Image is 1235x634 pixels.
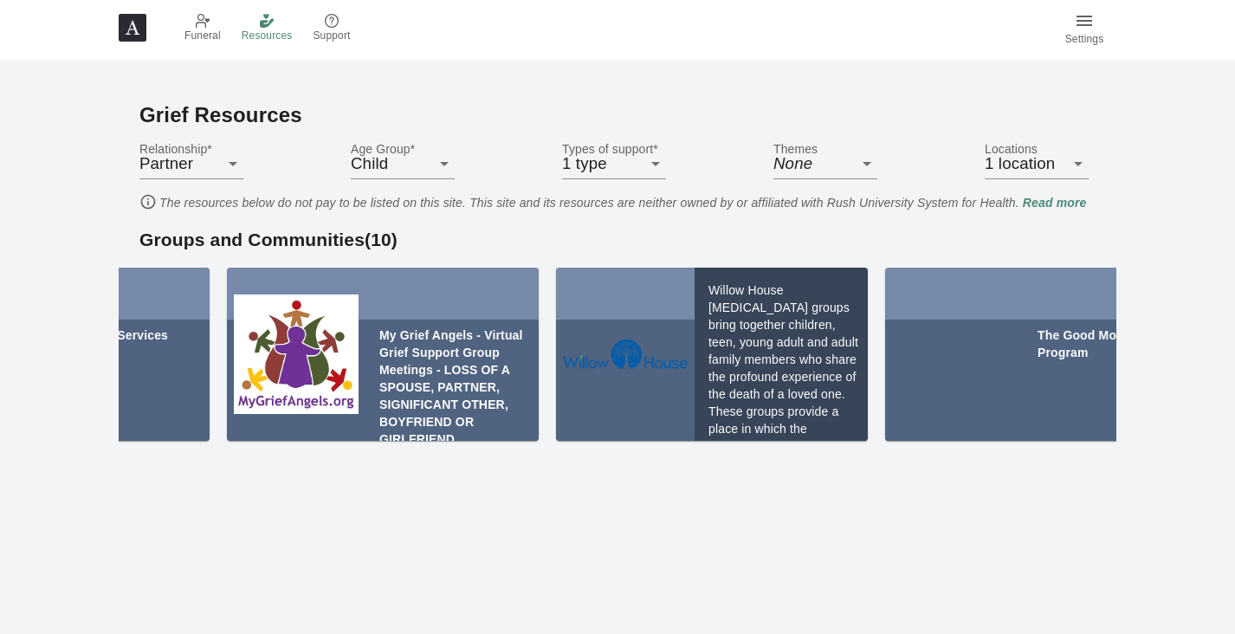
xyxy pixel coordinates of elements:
[892,275,1017,434] img: logo.png
[234,275,359,434] img: b1e59e28-310e-412b-be8b-be223a217212.jpg
[313,14,350,46] a: Support
[773,149,877,180] div: None
[313,28,350,45] span: Support
[469,196,1086,210] i: This site and its resources are neither owned by or affiliated with Rush University System for He...
[184,14,221,46] a: Funeral
[379,328,527,446] b: My Grief Angels - Virtual Grief Support Group Meetings - LOSS OF A SPOUSE, PARTNER, SIGNIFICANT O...
[139,102,302,128] h4: Grief Resources
[139,149,243,180] div: Partner
[242,14,293,46] a: Resources
[562,140,658,158] label: Types of support *
[242,28,293,45] span: Resources
[562,149,666,180] div: 1 type
[695,268,868,441] div: Willow House [MEDICAL_DATA] groups bring together children, teen, young adult and adult family me...
[159,196,466,210] i: The resources below do not pay to be listed on this site.
[985,149,1089,180] div: 1 location
[351,149,455,180] div: Child
[119,227,1116,253] h2: Groups and Communities (10)
[351,140,415,158] label: Age Group *
[184,28,221,45] span: Funeral
[119,14,146,42] img: Afterword logo
[985,140,1038,158] label: Locations
[1065,31,1104,49] span: Settings
[1063,10,1106,49] a: Settings
[1019,194,1087,211] p: Read more
[1038,328,1159,359] b: The Good Mourning Program
[773,140,818,158] label: Themes
[563,275,688,434] img: WH_Logo_Horiz_color-e1561925282284.png
[773,154,812,172] em: None
[139,140,212,158] label: Relationship *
